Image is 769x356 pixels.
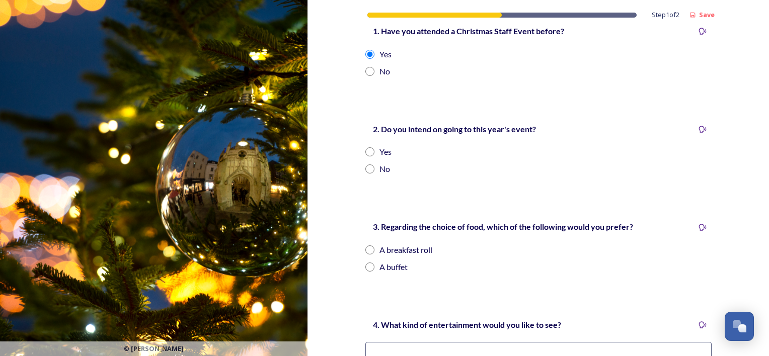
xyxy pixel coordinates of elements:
strong: 4. What kind of entertainment would you like to see? [373,320,561,329]
strong: 3. Regarding the choice of food, which of the following would you prefer? [373,222,633,231]
strong: Save [699,10,715,19]
div: Yes [379,146,392,158]
span: © [PERSON_NAME] [124,344,184,353]
div: No [379,65,390,77]
span: Step 1 of 2 [652,10,679,20]
button: Open Chat [725,312,754,341]
div: No [379,163,390,175]
strong: 1. Have you attended a Christmas Staff Event before? [373,26,564,36]
div: A buffet [379,261,408,273]
div: Yes [379,48,392,60]
strong: 2. Do you intend on going to this year's event? [373,124,536,134]
div: A breakfast roll [379,244,432,256]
